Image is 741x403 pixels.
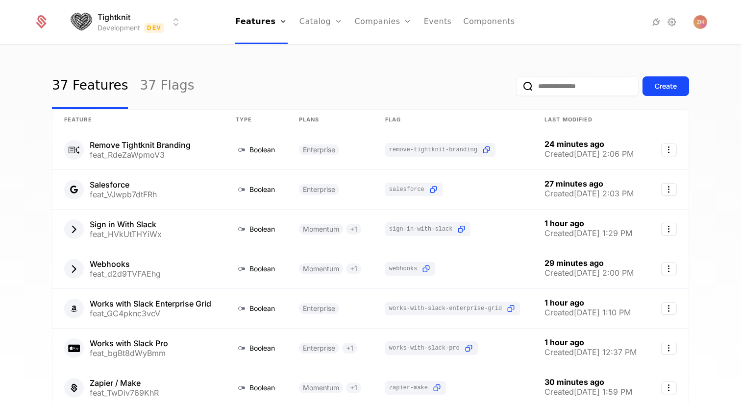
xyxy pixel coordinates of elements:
div: Create [655,81,677,91]
img: Tightknit [69,10,93,34]
a: Settings [666,16,678,28]
button: Create [642,76,689,96]
th: Feature [52,110,224,130]
img: Zach Hawtof [693,15,707,29]
div: Development [98,23,140,33]
button: Select environment [72,11,182,33]
button: Select action [661,262,677,275]
button: Open user button [693,15,707,29]
th: Type [224,110,287,130]
a: 37 Features [52,63,128,109]
th: Plans [287,110,373,130]
th: Flag [373,110,533,130]
a: Integrations [650,16,662,28]
button: Select action [661,381,677,394]
button: Select action [661,342,677,355]
span: Tightknit [98,11,130,23]
button: Select action [661,183,677,196]
a: 37 Flags [140,63,194,109]
button: Select action [661,302,677,315]
button: Select action [661,223,677,236]
button: Select action [661,143,677,156]
th: Last Modified [533,110,649,130]
span: Dev [144,23,164,33]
